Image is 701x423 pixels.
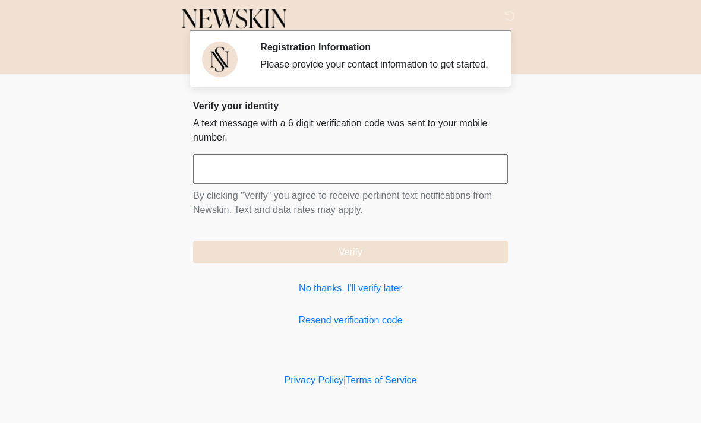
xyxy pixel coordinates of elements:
a: | [343,375,346,385]
a: Resend verification code [193,313,508,327]
div: Please provide your contact information to get started. [260,58,490,72]
button: Verify [193,241,508,263]
h2: Registration Information [260,42,490,53]
a: Privacy Policy [285,375,344,385]
a: Terms of Service [346,375,416,385]
a: No thanks, I'll verify later [193,281,508,295]
img: Agent Avatar [202,42,238,77]
img: Newskin Logo [181,9,287,29]
p: A text message with a 6 digit verification code was sent to your mobile number. [193,116,508,145]
h2: Verify your identity [193,100,508,112]
p: By clicking "Verify" you agree to receive pertinent text notifications from Newskin. Text and dat... [193,189,508,217]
